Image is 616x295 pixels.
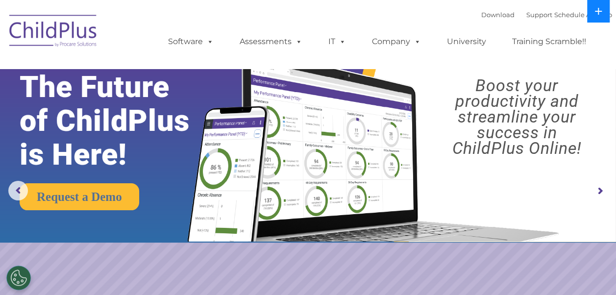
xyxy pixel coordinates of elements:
span: Last name [136,65,166,72]
a: Company [362,32,431,51]
a: Download [481,11,515,19]
a: Request a Demo [20,183,139,210]
a: Training Scramble!! [502,32,596,51]
a: IT [319,32,356,51]
a: Software [158,32,223,51]
span: Phone number [136,105,178,112]
a: University [437,32,496,51]
font: | [481,11,612,19]
button: Cookies Settings [6,266,31,290]
img: ChildPlus by Procare Solutions [4,8,102,57]
rs-layer: The Future of ChildPlus is Here! [20,70,216,172]
a: Assessments [230,32,312,51]
rs-layer: Boost your productivity and streamline your success in ChildPlus Online! [425,77,608,156]
a: Schedule A Demo [554,11,612,19]
a: Support [526,11,552,19]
